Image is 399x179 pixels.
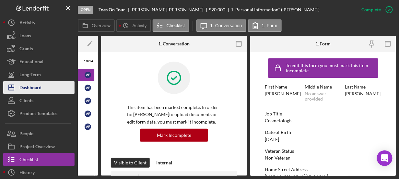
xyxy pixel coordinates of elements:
div: Long-Term [19,68,41,83]
div: Loans [19,29,31,44]
p: This item has been marked complete. In order for [PERSON_NAME] to upload documents or edit form d... [127,104,221,125]
div: 10 / 14 [81,59,93,63]
b: Toes On Tour [99,7,125,12]
span: $20,000 [209,7,226,12]
button: Product Templates [3,107,75,120]
button: Educational [3,55,75,68]
button: Internal [153,158,175,168]
div: Internal [156,158,172,168]
button: 1. Conversation [196,19,246,32]
div: Activity [19,16,35,31]
div: Educational [19,55,43,70]
div: No answer provided [305,91,341,101]
div: Last Name [345,84,381,89]
div: 1. Conversation [158,41,190,46]
button: 1. Form [248,19,282,32]
button: Checklist [153,19,189,32]
button: Activity [3,16,75,29]
button: Clients [3,94,75,107]
div: [DATE] [265,137,279,142]
div: Product Templates [19,107,57,122]
div: [PERSON_NAME] [265,91,301,96]
div: Visible to Client [114,158,147,168]
label: Overview [92,23,111,28]
div: V F [85,111,91,117]
div: 1. Form [315,41,331,46]
label: 1. Form [262,23,277,28]
div: Job Title [265,111,381,116]
button: Overview [78,19,115,32]
div: Middle Name [305,84,341,89]
button: Project Overview [3,140,75,153]
div: Complete [362,3,381,16]
button: Complete [355,3,396,16]
div: Cosmetologist [265,118,294,123]
button: Loans [3,29,75,42]
div: Open [78,6,93,14]
div: V F [85,85,91,91]
div: To edit this form you must mark this item incomplete [286,63,377,73]
button: Mark Incomplete [140,129,208,142]
button: Checklist [3,153,75,166]
button: History [3,166,75,179]
div: V F [85,124,91,130]
div: Open Intercom Messenger [377,150,393,166]
div: Checklist [19,153,38,168]
label: Activity [132,23,147,28]
div: Clients [19,94,33,109]
div: 1. Personal Information* ([PERSON_NAME]) [231,7,320,12]
div: V F [85,98,91,104]
div: Dashboard [19,81,41,96]
div: Home Street Address [265,167,381,172]
div: People [19,127,33,142]
button: Grants [3,42,75,55]
label: 1. Conversation [210,23,242,28]
button: Visible to Client [111,158,150,168]
div: Veteran Status [265,149,381,154]
div: Grants [19,42,33,57]
div: Date of Birth [265,130,381,135]
div: Non Veteran [265,155,290,161]
button: People [3,127,75,140]
button: Dashboard [3,81,75,94]
div: V F [85,72,91,78]
div: [PERSON_NAME] [345,91,381,96]
button: Activity [116,19,151,32]
button: Long-Term [3,68,75,81]
div: [PERSON_NAME] [PERSON_NAME] [131,7,209,12]
div: Mark Incomplete [157,129,191,142]
div: [STREET_ADDRESS][US_STATE] [265,174,328,179]
label: Checklist [167,23,185,28]
div: Project Overview [19,140,55,155]
div: First Name [265,84,301,89]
